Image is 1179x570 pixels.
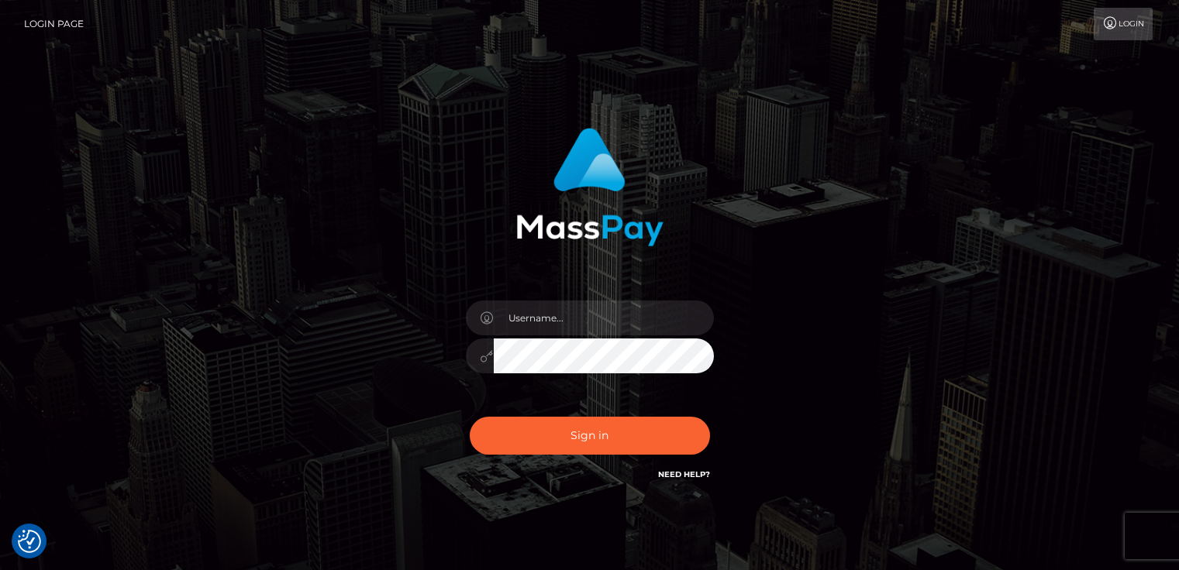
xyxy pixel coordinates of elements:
img: Revisit consent button [18,530,41,553]
a: Need Help? [658,469,710,479]
a: Login [1094,8,1153,40]
a: Login Page [24,8,84,40]
button: Consent Preferences [18,530,41,553]
input: Username... [494,300,714,335]
button: Sign in [470,417,710,455]
img: MassPay Login [516,128,664,246]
